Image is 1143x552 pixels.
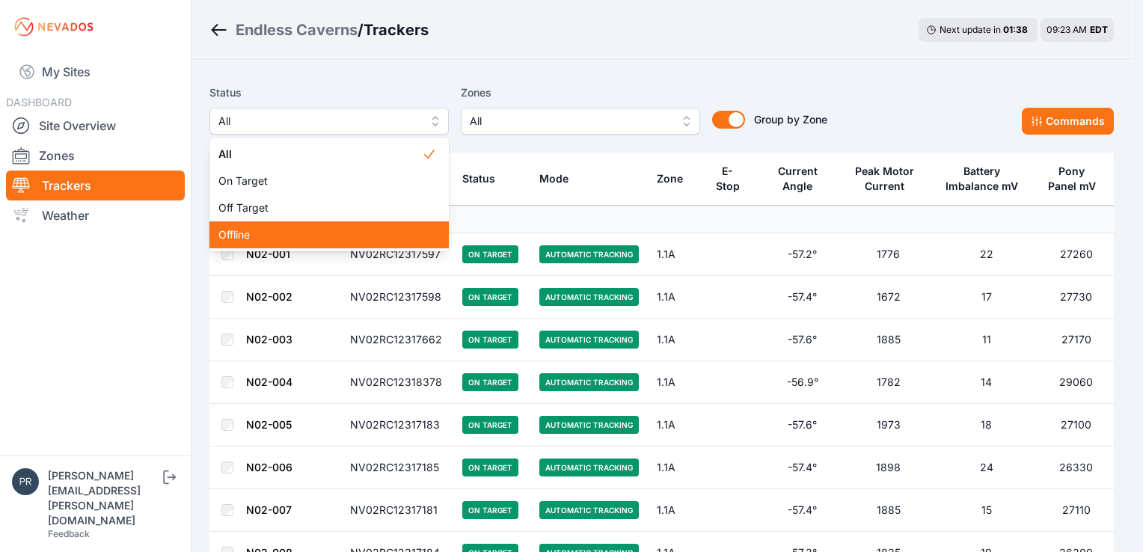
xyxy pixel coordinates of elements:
span: On Target [218,174,422,188]
div: All [209,138,449,251]
span: All [218,147,422,162]
span: Offline [218,227,422,242]
span: All [218,112,419,130]
button: All [209,108,449,135]
span: Off Target [218,200,422,215]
